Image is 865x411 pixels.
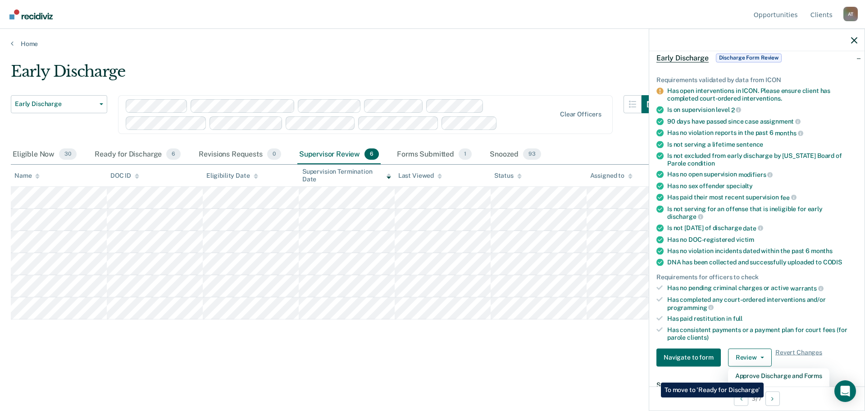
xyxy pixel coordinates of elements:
[11,62,660,88] div: Early Discharge
[843,7,858,21] div: A T
[687,333,709,341] span: clients)
[667,193,857,201] div: Has paid their most recent supervision
[667,205,857,220] div: Is not serving for an offense that is ineligible for early
[667,296,857,311] div: Has completed any court-ordered interventions and/or
[560,111,601,118] div: Clear officers
[667,247,857,254] div: Has no violation incidents dated within the past 6
[667,326,857,342] div: Has consistent payments or a payment plan for court fees (for parole
[11,40,854,48] a: Home
[728,348,772,366] button: Review
[843,7,858,21] button: Profile dropdown button
[197,145,282,165] div: Revisions Requests
[667,152,857,167] div: Is not excluded from early discharge by [US_STATE] Board of Parole
[775,129,803,136] span: months
[738,171,773,178] span: modifiers
[667,117,857,125] div: 90 days have passed since case
[728,368,829,383] button: Approve Discharge and Forms
[459,148,472,160] span: 1
[15,100,96,108] span: Early Discharge
[716,53,782,62] span: Discharge Form Review
[656,76,857,83] div: Requirements validated by data from ICON
[667,315,857,323] div: Has paid restitution in
[9,9,53,19] img: Recidiviz
[206,172,258,180] div: Eligibility Date
[649,386,865,410] div: 3 / 7
[667,129,857,137] div: Has no violation reports in the past 6
[395,145,473,165] div: Forms Submitted
[736,140,763,148] span: sentence
[649,43,865,72] div: Early DischargeDischarge Form Review
[823,258,842,265] span: CODIS
[667,182,857,189] div: Has no sex offender
[733,315,742,322] span: full
[743,224,763,231] span: date
[760,118,801,125] span: assignment
[667,87,857,102] div: Has open interventions in ICON. Please ensure client has completed court-ordered interventions.
[811,247,833,254] span: months
[523,148,541,160] span: 93
[728,383,829,397] button: Mark as Ineligible
[780,194,797,201] span: fee
[656,348,724,366] a: Navigate to form link
[790,285,824,292] span: warrants
[687,159,715,166] span: condition
[667,258,857,266] div: DNA has been collected and successfully uploaded to
[731,106,742,113] span: 2
[834,380,856,402] div: Open Intercom Messenger
[656,273,857,281] div: Requirements for officers to check
[267,148,281,160] span: 0
[398,172,442,180] div: Last Viewed
[488,145,543,165] div: Snoozed
[364,148,379,160] span: 6
[297,145,381,165] div: Supervisor Review
[734,391,748,406] button: Previous Opportunity
[667,106,857,114] div: Is on supervision level
[93,145,182,165] div: Ready for Discharge
[59,148,77,160] span: 30
[494,172,522,180] div: Status
[14,172,40,180] div: Name
[667,213,703,220] span: discharge
[302,168,391,183] div: Supervision Termination Date
[728,368,829,397] div: Dropdown Menu
[726,182,753,189] span: specialty
[667,140,857,148] div: Is not serving a lifetime
[590,172,633,180] div: Assigned to
[110,172,139,180] div: DOC ID
[11,145,78,165] div: Eligible Now
[656,348,721,366] button: Navigate to form
[667,171,857,179] div: Has no open supervision
[667,284,857,292] div: Has no pending criminal charges or active
[775,348,822,366] span: Revert Changes
[736,236,754,243] span: victim
[166,148,181,160] span: 6
[765,391,780,406] button: Next Opportunity
[667,236,857,243] div: Has no DOC-registered
[656,53,709,62] span: Early Discharge
[667,224,857,232] div: Is not [DATE] of discharge
[667,304,714,311] span: programming
[656,381,857,388] dt: Supervision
